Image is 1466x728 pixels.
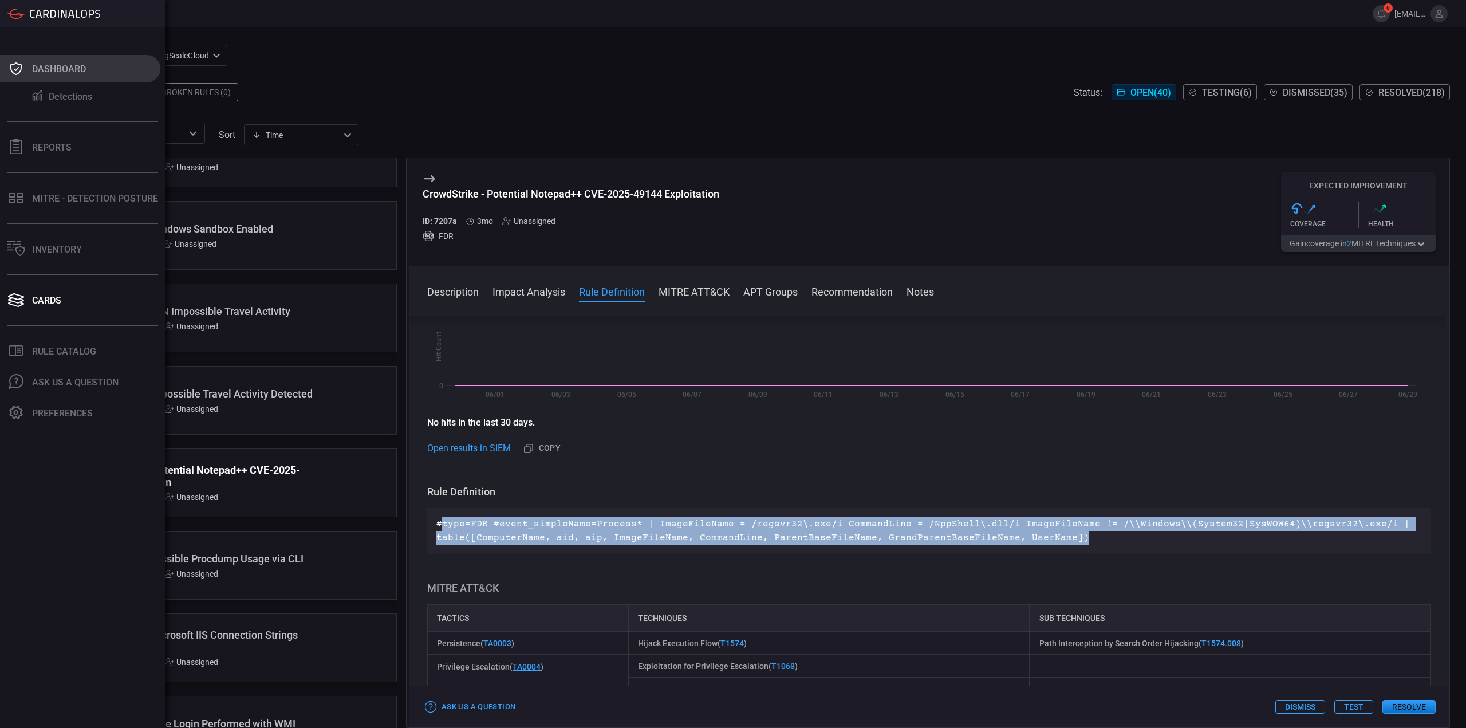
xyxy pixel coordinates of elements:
div: Unassigned [165,658,218,667]
a: Open results in SIEM [427,442,511,455]
div: CrowdStrike - Impossible Travel Activity Detected [85,388,314,400]
div: Techniques [628,604,1030,632]
text: 06/21 [1142,391,1161,399]
a: T1574.008 [1201,684,1241,694]
div: CrowdStrike - Possible Procdump Usage via CLI [85,553,314,565]
a: TA0003 [483,639,511,648]
div: Unassigned [163,239,216,249]
div: CrowdStrike - Potential Notepad++ CVE-2025-49144 Exploitation [85,464,314,488]
button: Resolved(218) [1359,84,1450,100]
button: Open(40) [1112,84,1176,100]
button: Ask Us a Question [423,698,518,716]
a: T1068 [771,662,795,671]
a: T1574 [720,639,744,648]
text: 06/19 [1077,391,1095,399]
button: Gaincoverage in2MITRE techniques [1281,235,1436,252]
strong: No hits in the last 30 days. [427,417,535,428]
div: Unassigned [502,217,555,226]
button: Dismissed(35) [1264,84,1353,100]
div: Cards [32,295,61,306]
div: Unassigned [165,569,218,579]
div: Time [252,129,340,141]
div: Reports [32,142,72,153]
text: 06/25 [1274,391,1292,399]
button: Recommendation [811,284,893,298]
span: Resolved ( 218 ) [1378,87,1445,98]
text: 06/11 [814,391,833,399]
div: Unassigned [165,322,218,331]
button: Notes [907,284,934,298]
text: 06/01 [486,391,505,399]
text: 06/05 [617,391,636,399]
label: sort [219,129,235,140]
span: Path Interception by Search Order Hijacking ( ) [1039,639,1244,648]
button: Open [185,125,201,141]
button: Dismiss [1275,700,1325,714]
div: Ask Us A Question [32,377,119,388]
span: Dismissed ( 35 ) [1283,87,1347,98]
span: Status: [1074,87,1102,98]
span: Hijack Execution Flow ( ) [638,639,747,648]
div: CrowdStrike - Potential Notepad++ CVE-2025-49144 Exploitation [423,188,719,200]
text: 06/17 [1011,391,1030,399]
text: 06/27 [1339,391,1358,399]
span: Open ( 40 ) [1130,87,1171,98]
span: Hijack Execution Flow ( ) [638,684,747,694]
span: Persistence ( ) [437,639,514,648]
div: FDR [423,230,719,242]
text: 06/09 [748,391,767,399]
div: Detections [49,91,92,102]
button: Impact Analysis [492,284,565,298]
span: 2 [1347,239,1351,248]
div: Coverage [1290,220,1358,228]
div: Unassigned [165,493,218,502]
div: Health [1368,220,1436,228]
text: 06/15 [945,391,964,399]
div: Check Point - VPN Impossible Travel Activity [85,305,314,317]
div: Broken Rules (0) [155,83,238,101]
button: APT Groups [743,284,798,298]
text: 06/07 [683,391,702,399]
span: Testing ( 6 ) [1202,87,1252,98]
span: Privilege Escalation ( ) [437,662,543,671]
text: 06/03 [551,391,570,399]
a: T1574.008 [1201,639,1241,648]
span: [EMAIL_ADDRESS][DOMAIN_NAME] [1394,9,1426,18]
a: T1574 [720,684,744,694]
span: 6 [1384,3,1393,13]
h3: Rule Definition [427,485,1431,499]
div: Preferences [32,408,93,419]
p: #type=FDR #event_simpleName=Process* | ImageFileName = /regsvr32\.exe/i CommandLine = /NppShell\.... [436,517,1422,545]
button: Testing(6) [1183,84,1257,100]
button: Test [1334,700,1373,714]
text: 06/13 [880,391,898,399]
text: 06/23 [1208,391,1227,399]
div: Tactics [427,604,628,632]
a: TA0004 [513,662,541,671]
div: CrowdStrike - Windows Sandbox Enabled [85,223,314,235]
h3: MITRE ATT&CK [427,581,1431,595]
button: 6 [1373,5,1390,22]
div: Sub Techniques [1030,604,1431,632]
div: MITRE - Detection Posture [32,193,158,204]
div: Unassigned [165,163,218,172]
button: Rule Definition [579,284,645,298]
div: CrowdStrike - Microsoft IIS Connection Strings Decryption [85,629,314,653]
button: MITRE ATT&CK [659,284,730,298]
text: 06/29 [1398,391,1417,399]
h5: ID: 7207a [423,217,457,226]
span: Path Interception by Search Order Hijacking ( ) [1039,684,1244,694]
text: 0 [439,382,443,390]
h5: Expected Improvement [1281,181,1436,190]
div: Inventory [32,244,82,255]
text: Hit Count [435,332,443,362]
span: Exploitation for Privilege Escalation ( ) [638,662,798,671]
button: Description [427,284,479,298]
button: Resolve [1382,700,1436,714]
div: Dashboard [32,64,86,74]
button: Copy [519,439,565,458]
div: Rule Catalog [32,346,96,357]
div: Unassigned [165,404,218,414]
span: Jul 05, 2025 11:47 PM [477,217,493,226]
